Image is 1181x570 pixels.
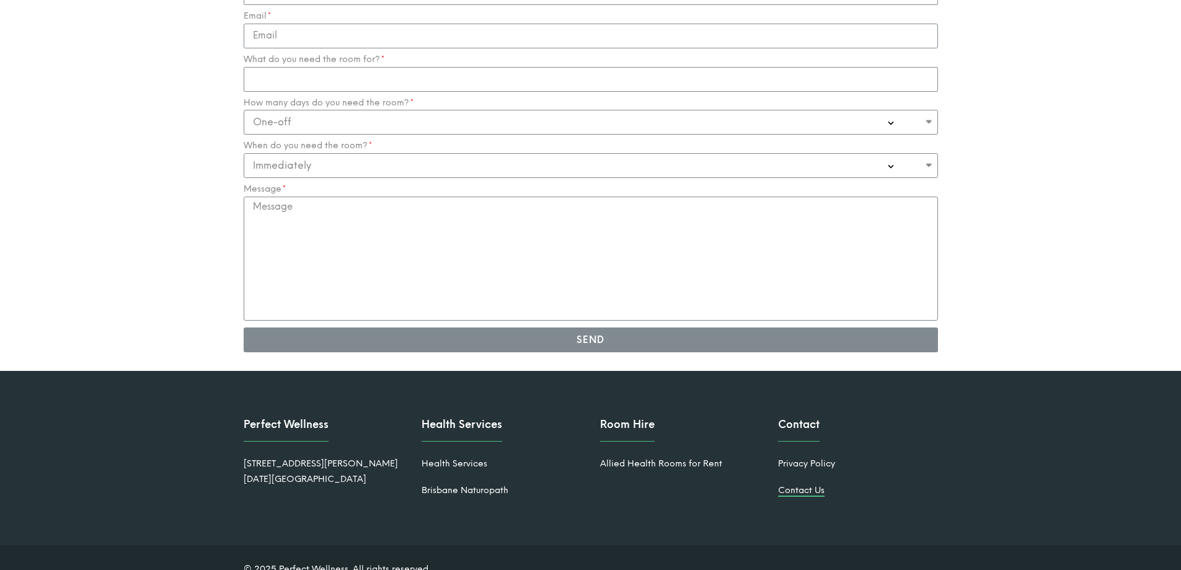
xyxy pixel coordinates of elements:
h3: Room Hire [600,419,655,442]
label: How many days do you need the room? [244,98,414,108]
label: Email [244,11,272,21]
a: Brisbane Naturopath [422,485,508,496]
h3: Perfect Wellness [244,419,329,442]
span: Send [577,336,604,345]
button: Send [244,327,938,352]
a: Privacy Policy [778,458,835,469]
label: What do you need the room for? [244,55,385,65]
a: Contact Us [778,485,825,496]
h3: Health Services [422,419,502,442]
a: Health Services [422,458,487,469]
div: [STREET_ADDRESS][PERSON_NAME] [DATE][GEOGRAPHIC_DATA] [244,456,404,487]
label: When do you need the room? [244,141,373,151]
h3: Contact [778,419,820,442]
input: Email [244,24,938,48]
a: Allied Health Rooms for Rent [600,458,722,469]
label: Message [244,184,286,194]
